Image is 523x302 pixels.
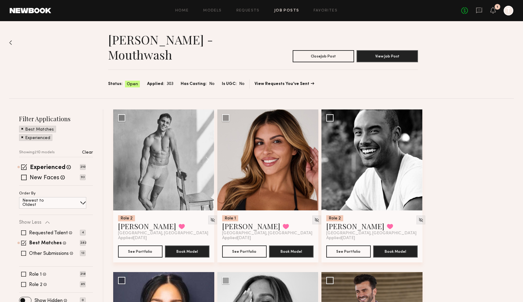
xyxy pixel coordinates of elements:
button: Book Model [269,245,314,258]
span: Has Casting: [181,81,207,87]
h1: [PERSON_NAME] - Mouthwash [108,32,263,62]
span: Is UGC: [222,81,237,87]
a: [PERSON_NAME] [326,221,384,231]
a: Models [203,9,222,13]
a: View Requests You’ve Sent [255,82,314,86]
p: Best Matches [25,128,54,132]
p: 4 [80,230,86,235]
p: 93 [80,174,86,180]
div: Applied [DATE] [326,236,418,241]
img: Back to previous page [9,40,12,45]
span: Open [127,81,138,87]
span: 303 [167,81,173,87]
button: See Portfolio [326,245,371,258]
button: CloseJob Post [293,50,354,62]
button: See Portfolio [222,245,267,258]
a: Favorites [314,9,337,13]
div: Applied [DATE] [222,236,314,241]
label: Best Matches [29,241,62,246]
a: Book Model [373,248,418,254]
p: 218 [80,271,86,277]
a: Book Model [165,248,209,254]
span: [GEOGRAPHIC_DATA], [GEOGRAPHIC_DATA] [326,231,416,236]
label: New Faces [30,175,59,181]
div: Applied [DATE] [118,236,209,241]
p: Clear [82,151,93,155]
div: Role 2 [326,215,343,221]
button: See Portfolio [118,245,163,258]
a: T [504,6,513,15]
label: Other Submissions [29,251,69,256]
p: 13 [80,250,86,256]
label: Experienced [30,165,65,171]
span: Applied: [147,81,164,87]
a: [PERSON_NAME] [118,221,176,231]
p: Order By [19,192,36,196]
span: No [239,81,245,87]
h2: Filter Applications [19,115,93,123]
p: Newest to Oldest [22,199,58,207]
div: 1 [497,5,498,9]
img: Unhide Model [418,217,423,222]
div: Role 1 [222,215,238,221]
button: Book Model [165,245,209,258]
label: Role 1 [29,272,42,277]
div: Role 2 [118,215,135,221]
p: Show Less [19,220,41,225]
a: Home [175,9,189,13]
span: Status: [108,81,123,87]
button: View Job Post [357,50,418,62]
p: Showing 210 models [19,151,55,154]
span: No [209,81,215,87]
p: 210 [80,164,86,170]
p: 282 [80,240,86,246]
p: Experienced [25,136,50,140]
button: Book Model [373,245,418,258]
span: [GEOGRAPHIC_DATA], [GEOGRAPHIC_DATA] [118,231,208,236]
span: [GEOGRAPHIC_DATA], [GEOGRAPHIC_DATA] [222,231,312,236]
label: Role 2 [29,282,42,287]
a: Requests [236,9,260,13]
label: Requested Talent [29,231,68,235]
img: Unhide Model [210,217,215,222]
a: Job Posts [274,9,299,13]
p: 85 [80,281,86,287]
a: Book Model [269,248,314,254]
img: Unhide Model [314,217,319,222]
a: [PERSON_NAME] [222,221,280,231]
